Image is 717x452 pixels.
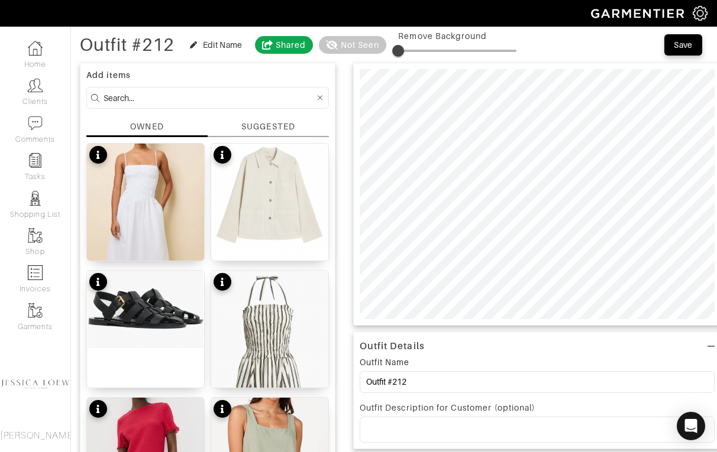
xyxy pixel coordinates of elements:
div: OWNED [130,121,163,132]
div: See product info [89,400,107,421]
img: garments-icon-b7da505a4dc4fd61783c78ac3ca0ef83fa9d6f193b1c9dc38574b1d14d53ca28.png [28,228,43,243]
img: orders-icon-0abe47150d42831381b5fb84f609e132dff9fe21cb692f30cb5eec754e2cba89.png [28,265,43,280]
div: See product info [214,273,231,294]
img: garments-icon-b7da505a4dc4fd61783c78ac3ca0ef83fa9d6f193b1c9dc38574b1d14d53ca28.png [28,303,43,318]
img: details [87,144,204,317]
input: Search... [104,90,315,105]
img: comment-icon-a0a6a9ef722e966f86d9cbdc48e553b5cf19dbc54f86b18d962a5391bc8f6eb6.png [28,116,43,131]
div: Edit Name [203,39,243,51]
div: SUGGESTED [241,121,295,133]
div: Add items [86,69,329,81]
div: See product info [89,273,107,294]
div: Outfit Description for Customer (optional) [360,402,715,414]
div: Save [674,39,693,51]
img: details [87,271,204,348]
img: gear-icon-white-bd11855cb880d31180b6d7d6211b90ccbf57a29d726f0c71d8c61bd08dd39cc2.png [693,6,708,21]
div: Open Intercom Messenger [677,412,705,440]
div: See product info [214,400,231,421]
div: Shared [276,39,306,51]
img: garmentier-logo-header-white-b43fb05a5012e4ada735d5af1a66efaba907eab6374d6393d1fbf88cb4ef424d.png [585,3,693,24]
img: reminder-icon-8004d30b9f0a5d33ae49ab947aed9ed385cf756f9e5892f1edd6e32f2345188e.png [28,153,43,168]
div: Remove Background [398,30,516,42]
div: See product info [89,146,107,167]
div: Not Seen [341,39,379,51]
img: stylists-icon-eb353228a002819b7ec25b43dbf5f0378dd9e0616d9560372ff212230b889e62.png [28,191,43,206]
img: details [211,144,328,253]
div: See product info [214,146,231,167]
img: dashboard-icon-dbcd8f5a0b271acd01030246c82b418ddd0df26cd7fceb0bd07c9910d44c42f6.png [28,41,43,56]
div: Outfit #212 [80,39,175,51]
div: Outfit Name [360,356,410,368]
img: clients-icon-6bae9207a08558b7cb47a8932f037763ab4055f8c8b6bfacd5dc20c3e0201464.png [28,78,43,93]
button: Edit Name [183,38,249,52]
button: Save [664,34,702,56]
div: Outfit Details [360,340,425,352]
